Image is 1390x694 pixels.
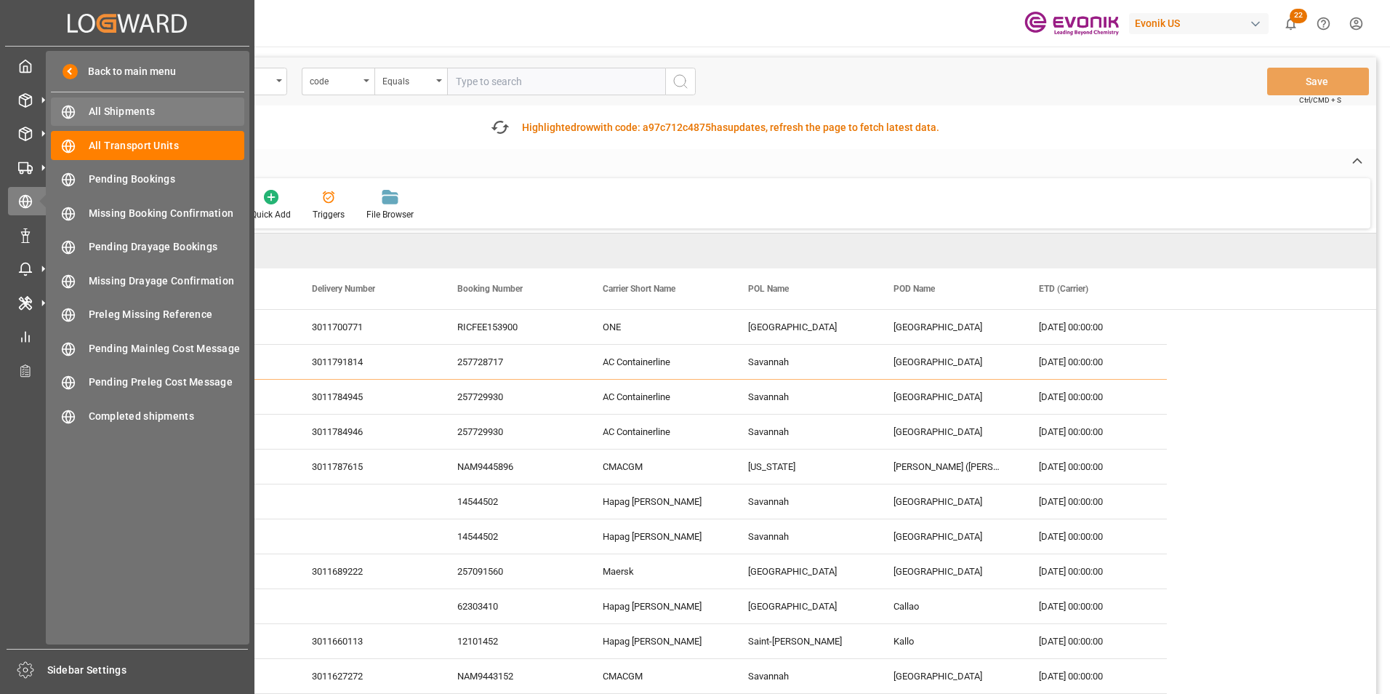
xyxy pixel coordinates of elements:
div: [GEOGRAPHIC_DATA] [731,589,876,623]
div: Savannah [731,484,876,519]
div: AC Containerline [585,380,731,414]
span: ETD (Carrier) [1039,284,1088,294]
div: Hapag [PERSON_NAME] [585,624,731,658]
div: Press SPACE to select this row. [149,554,1167,589]
div: Callao [876,589,1021,623]
div: CMACGM [585,450,731,484]
a: All Transport Units [51,131,244,159]
a: Missing Booking Confirmation [51,199,244,227]
div: Maersk [585,554,731,589]
div: Hapag [PERSON_NAME] [585,519,731,554]
div: Savannah [731,519,876,554]
div: code [310,71,359,88]
div: [DATE] 00:00:00 [1021,589,1167,623]
button: open menu [374,68,447,95]
a: Pending Mainleg Cost Message [51,334,244,362]
span: Pending Preleg Cost Message [89,375,245,390]
a: Pending Drayage Bookings [51,233,244,261]
div: 62303410 [440,589,585,623]
div: 3011689222 [294,554,440,589]
div: [GEOGRAPHIC_DATA] [876,659,1021,693]
a: All Shipments [51,97,244,126]
a: Non Conformance [8,220,246,249]
div: 257728717 [440,345,585,379]
span: has [711,121,728,133]
div: Press SPACE to select this row. [149,589,1167,624]
div: [GEOGRAPHIC_DATA] [731,554,876,589]
span: Sidebar Settings [47,663,249,678]
div: AC Containerline [585,345,731,379]
div: Savannah [731,345,876,379]
div: NAM9443152 [440,659,585,693]
span: POL Name [748,284,789,294]
div: [GEOGRAPHIC_DATA] [876,415,1021,449]
div: 3011627272 [294,659,440,693]
div: [DATE] 00:00:00 [1021,484,1167,519]
span: row [577,121,593,133]
div: Hapag [PERSON_NAME] [585,484,731,519]
button: Evonik US [1129,9,1274,37]
div: [GEOGRAPHIC_DATA] [876,380,1021,414]
span: Pending Drayage Bookings [89,239,245,255]
a: Preleg Missing Reference [51,300,244,329]
div: 257091560 [440,554,585,589]
div: 3011787615 [294,450,440,484]
div: [DATE] 00:00:00 [1021,415,1167,449]
div: Kallo [876,624,1021,658]
div: [GEOGRAPHIC_DATA] [876,554,1021,589]
div: Press SPACE to select this row. [149,380,1167,415]
span: Booking Number [457,284,523,294]
div: Hapag [PERSON_NAME] [585,589,731,623]
div: Press SPACE to select this row. [149,519,1167,554]
input: Type to search [447,68,665,95]
div: Press SPACE to select this row. [149,450,1167,484]
div: [DATE] 00:00:00 [1021,310,1167,344]
div: [GEOGRAPHIC_DATA] [876,519,1021,554]
div: Savannah [731,659,876,693]
div: 14544502 [440,484,585,519]
button: show 22 new notifications [1274,7,1307,40]
button: Help Center [1307,7,1340,40]
div: File Browser [366,208,414,221]
div: 3011791814 [294,345,440,379]
div: 257729930 [440,415,585,449]
div: [DATE] 00:00:00 [1021,450,1167,484]
div: 12101452 [440,624,585,658]
span: Pending Mainleg Cost Message [89,341,245,356]
span: Preleg Missing Reference [89,307,245,322]
div: Press SPACE to select this row. [149,624,1167,659]
a: Transport Planner [8,356,246,384]
div: 14544502 [440,519,585,554]
div: Equals [382,71,432,88]
span: Delivery Number [312,284,375,294]
div: Press SPACE to select this row. [149,310,1167,345]
a: My Reports [8,322,246,351]
span: Back to main menu [78,64,176,79]
div: [GEOGRAPHIC_DATA] [876,345,1021,379]
span: All Transport Units [89,138,245,153]
a: Pending Bookings [51,165,244,194]
span: Completed shipments [89,409,245,424]
div: Press SPACE to select this row. [149,659,1167,694]
a: Pending Preleg Cost Message [51,368,244,396]
div: Quick Add [251,208,291,221]
div: RICFEE153900 [440,310,585,344]
div: [GEOGRAPHIC_DATA] [731,310,876,344]
div: [GEOGRAPHIC_DATA] [876,484,1021,519]
div: NAM9445896 [440,450,585,484]
div: [DATE] 00:00:00 [1021,554,1167,589]
span: All Shipments [89,104,245,119]
span: a97c712c4875 [643,121,711,133]
div: 3011660113 [294,624,440,658]
div: [PERSON_NAME] ([PERSON_NAME]) [876,450,1021,484]
div: CMACGM [585,659,731,693]
button: open menu [302,68,374,95]
div: Highlighted with code: updates, refresh the page to fetch latest data. [522,120,939,135]
button: search button [665,68,696,95]
div: Press SPACE to select this row. [149,345,1167,380]
span: Missing Booking Confirmation [89,206,245,221]
img: Evonik-brand-mark-Deep-Purple-RGB.jpeg_1700498283.jpeg [1024,11,1119,36]
button: Save [1267,68,1369,95]
div: 3011784945 [294,380,440,414]
div: [US_STATE] [731,450,876,484]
